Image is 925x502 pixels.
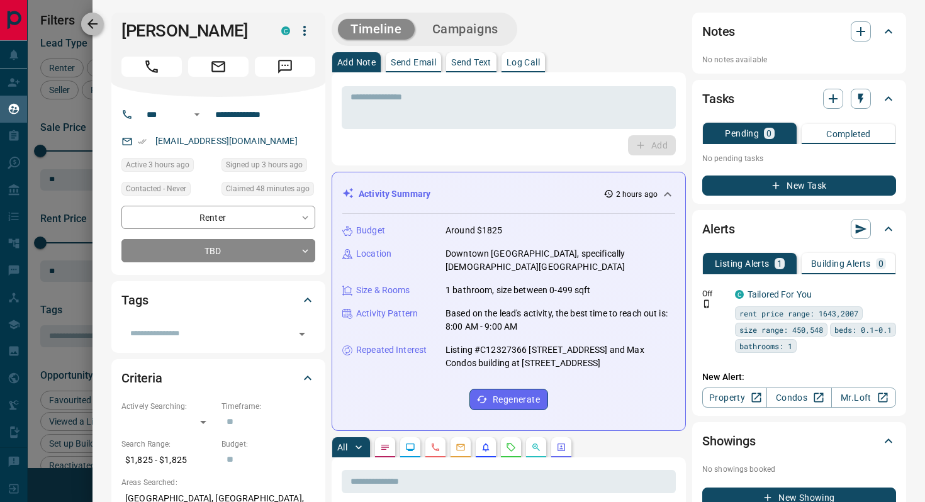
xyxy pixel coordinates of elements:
[831,388,896,408] a: Mr.Loft
[221,438,315,450] p: Budget:
[121,401,215,412] p: Actively Searching:
[188,57,249,77] span: Email
[702,21,735,42] h2: Notes
[616,189,658,200] p: 2 hours ago
[121,450,215,471] p: $1,825 - $1,825
[531,442,541,452] svg: Opportunities
[702,219,735,239] h2: Alerts
[226,159,303,171] span: Signed up 3 hours ago
[405,442,415,452] svg: Lead Browsing Activity
[739,323,823,336] span: size range: 450,548
[702,214,896,244] div: Alerts
[702,176,896,196] button: New Task
[481,442,491,452] svg: Listing Alerts
[359,187,430,201] p: Activity Summary
[155,136,298,146] a: [EMAIL_ADDRESS][DOMAIN_NAME]
[556,442,566,452] svg: Agent Actions
[446,224,503,237] p: Around $1825
[121,363,315,393] div: Criteria
[878,259,883,268] p: 0
[735,290,744,299] div: condos.ca
[380,442,390,452] svg: Notes
[766,129,771,138] p: 0
[748,289,812,299] a: Tailored For You
[138,137,147,146] svg: Email Verified
[121,158,215,176] div: Thu Aug 14 2025
[356,247,391,260] p: Location
[337,58,376,67] p: Add Note
[766,388,831,408] a: Condos
[281,26,290,35] div: condos.ca
[356,343,427,357] p: Repeated Interest
[420,19,511,40] button: Campaigns
[702,464,896,475] p: No showings booked
[121,57,182,77] span: Call
[702,426,896,456] div: Showings
[337,443,347,452] p: All
[507,58,540,67] p: Log Call
[702,149,896,168] p: No pending tasks
[121,290,148,310] h2: Tags
[506,442,516,452] svg: Requests
[777,259,782,268] p: 1
[255,57,315,77] span: Message
[702,84,896,114] div: Tasks
[446,307,675,333] p: Based on the lead's activity, the best time to reach out is: 8:00 AM - 9:00 AM
[356,307,418,320] p: Activity Pattern
[221,401,315,412] p: Timeframe:
[451,58,491,67] p: Send Text
[121,477,315,488] p: Areas Searched:
[221,182,315,199] div: Thu Aug 14 2025
[293,325,311,343] button: Open
[446,343,675,370] p: Listing #C12327366 [STREET_ADDRESS] and Max Condos building at [STREET_ADDRESS]
[121,438,215,450] p: Search Range:
[356,224,385,237] p: Budget
[221,158,315,176] div: Thu Aug 14 2025
[702,54,896,65] p: No notes available
[126,159,189,171] span: Active 3 hours ago
[702,431,756,451] h2: Showings
[189,107,205,122] button: Open
[456,442,466,452] svg: Emails
[446,284,591,297] p: 1 bathroom, size between 0-499 sqft
[702,89,734,109] h2: Tasks
[702,16,896,47] div: Notes
[356,284,410,297] p: Size & Rooms
[430,442,440,452] svg: Calls
[121,21,262,41] h1: [PERSON_NAME]
[121,239,315,262] div: TBD
[469,389,548,410] button: Regenerate
[715,259,770,268] p: Listing Alerts
[826,130,871,138] p: Completed
[342,182,675,206] div: Activity Summary2 hours ago
[121,368,162,388] h2: Criteria
[834,323,892,336] span: beds: 0.1-0.1
[121,285,315,315] div: Tags
[338,19,415,40] button: Timeline
[446,247,675,274] p: Downtown [GEOGRAPHIC_DATA], specifically [DEMOGRAPHIC_DATA][GEOGRAPHIC_DATA]
[739,340,792,352] span: bathrooms: 1
[702,288,727,299] p: Off
[725,129,759,138] p: Pending
[121,206,315,229] div: Renter
[226,182,310,195] span: Claimed 48 minutes ago
[702,371,896,384] p: New Alert:
[391,58,436,67] p: Send Email
[126,182,186,195] span: Contacted - Never
[811,259,871,268] p: Building Alerts
[702,388,767,408] a: Property
[739,307,858,320] span: rent price range: 1643,2007
[702,299,711,308] svg: Push Notification Only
